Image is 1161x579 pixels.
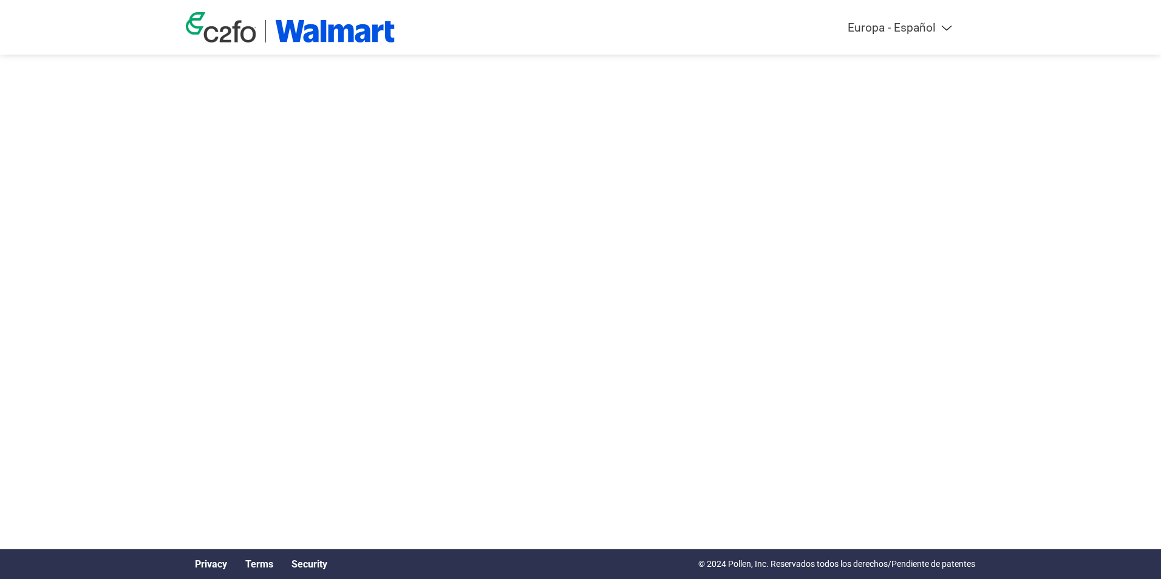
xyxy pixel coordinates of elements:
[186,12,256,42] img: c2fo logo
[195,558,227,570] a: Privacy
[291,558,327,570] a: Security
[275,20,395,42] img: Walmart
[698,558,975,571] p: © 2024 Pollen, Inc. Reservados todos los derechos/Pendiente de patentes
[245,558,273,570] a: Terms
